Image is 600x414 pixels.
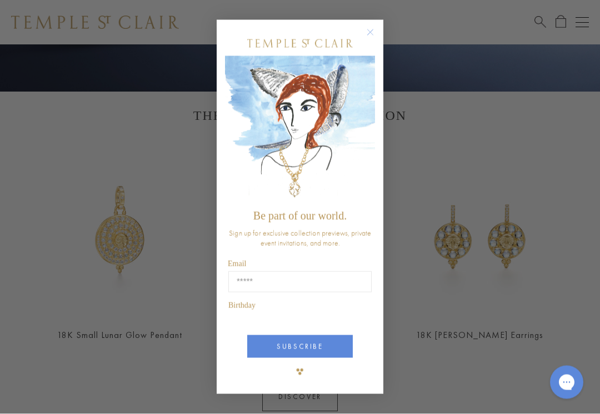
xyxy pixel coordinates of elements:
button: Close dialog [369,31,383,45]
img: TSC [289,361,311,383]
input: Email [228,271,372,292]
iframe: Gorgias live chat messenger [544,362,589,403]
img: c4a9eb12-d91a-4d4a-8ee0-386386f4f338.jpeg [225,56,375,204]
img: Temple St. Clair [247,39,353,48]
span: Sign up for exclusive collection previews, private event invitations, and more. [229,228,371,248]
button: SUBSCRIBE [247,335,353,358]
span: Be part of our world. [253,210,347,222]
span: Birthday [228,301,256,310]
span: Email [228,260,246,268]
